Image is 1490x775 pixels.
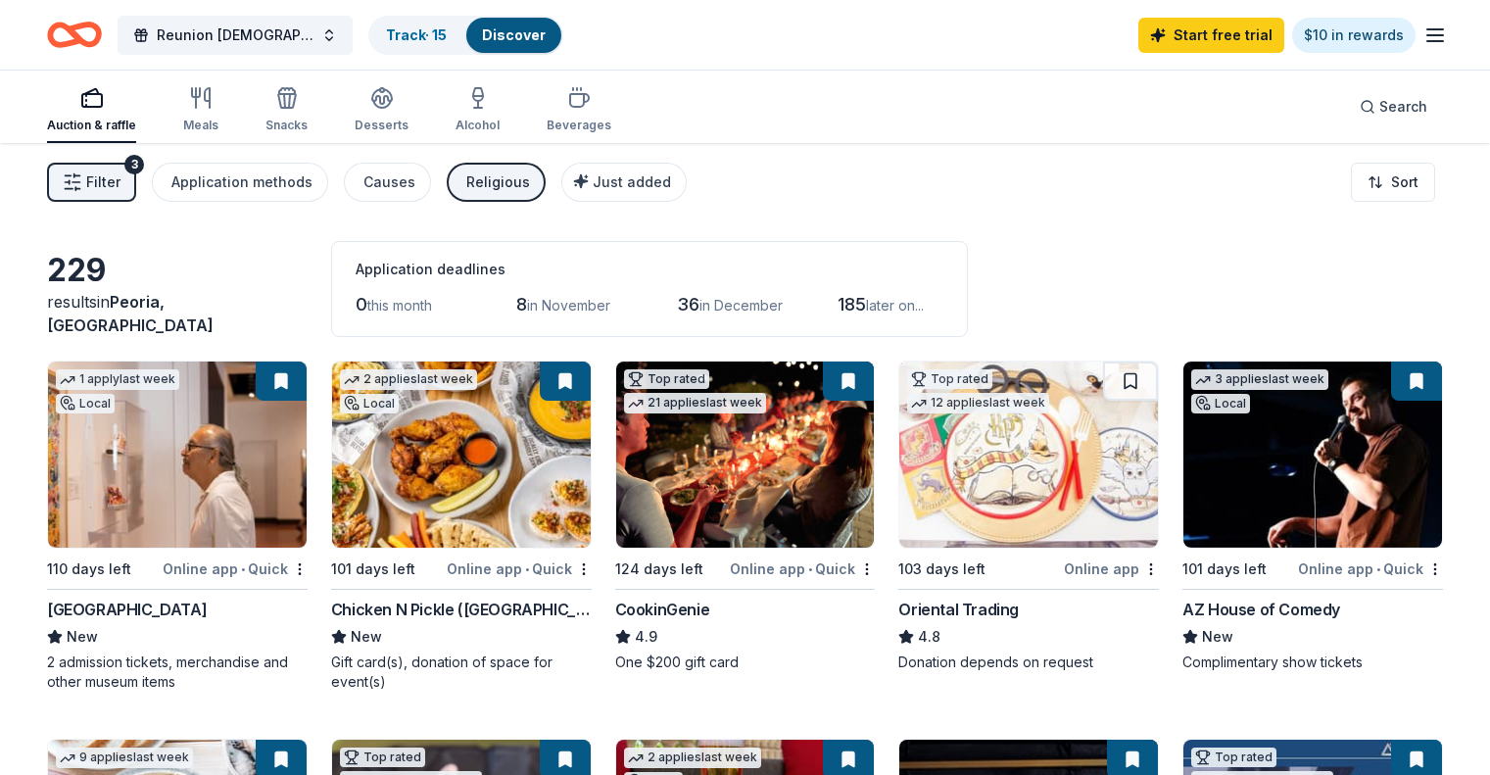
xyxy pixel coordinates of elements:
[898,598,1019,621] div: Oriental Trading
[616,362,875,548] img: Image for CookinGenie
[1182,361,1443,672] a: Image for AZ House of Comedy3 applieslast weekLocal101 days leftOnline app•QuickAZ House of Comed...
[331,557,415,581] div: 101 days left
[1191,394,1250,413] div: Local
[163,557,308,581] div: Online app Quick
[331,653,592,692] div: Gift card(s), donation of space for event(s)
[730,557,875,581] div: Online app Quick
[47,292,214,335] span: in
[124,155,144,174] div: 3
[525,561,529,577] span: •
[447,163,546,202] button: Religious
[47,78,136,143] button: Auction & raffle
[918,625,940,649] span: 4.8
[1391,170,1418,194] span: Sort
[699,297,783,314] span: in December
[47,292,214,335] span: Peoria, [GEOGRAPHIC_DATA]
[1344,87,1443,126] button: Search
[47,118,136,133] div: Auction & raffle
[1376,561,1380,577] span: •
[456,78,500,143] button: Alcohol
[561,163,687,202] button: Just added
[265,118,308,133] div: Snacks
[265,78,308,143] button: Snacks
[615,557,703,581] div: 124 days left
[47,653,308,692] div: 2 admission tickets, merchandise and other museum items
[340,394,399,413] div: Local
[1182,653,1443,672] div: Complimentary show tickets
[356,258,943,281] div: Application deadlines
[1298,557,1443,581] div: Online app Quick
[624,748,761,768] div: 2 applies last week
[48,362,307,548] img: Image for Heard Museum
[547,118,611,133] div: Beverages
[1191,369,1328,390] div: 3 applies last week
[331,361,592,692] a: Image for Chicken N Pickle (Glendale)2 applieslast weekLocal101 days leftOnline app•QuickChicken ...
[386,26,447,43] a: Track· 15
[1182,557,1267,581] div: 101 days left
[332,362,591,548] img: Image for Chicken N Pickle (Glendale)
[1379,95,1427,119] span: Search
[47,290,308,337] div: results
[152,163,328,202] button: Application methods
[907,393,1049,413] div: 12 applies last week
[183,118,218,133] div: Meals
[615,361,876,672] a: Image for CookinGenieTop rated21 applieslast week124 days leftOnline app•QuickCookinGenie4.9One $...
[86,170,120,194] span: Filter
[47,598,207,621] div: [GEOGRAPHIC_DATA]
[118,16,353,55] button: Reunion [DEMOGRAPHIC_DATA] Children's and Student Ministry Pie and Silent Auction
[899,362,1158,548] img: Image for Oriental Trading
[340,748,425,767] div: Top rated
[171,170,312,194] div: Application methods
[615,653,876,672] div: One $200 gift card
[1292,18,1416,53] a: $10 in rewards
[344,163,431,202] button: Causes
[368,16,563,55] button: Track· 15Discover
[677,294,699,315] span: 36
[456,118,500,133] div: Alcohol
[447,557,592,581] div: Online app Quick
[355,78,409,143] button: Desserts
[1064,557,1159,581] div: Online app
[907,369,992,389] div: Top rated
[56,394,115,413] div: Local
[624,393,766,413] div: 21 applies last week
[624,369,709,389] div: Top rated
[1191,748,1276,767] div: Top rated
[808,561,812,577] span: •
[898,557,985,581] div: 103 days left
[340,369,477,390] div: 2 applies last week
[47,557,131,581] div: 110 days left
[1138,18,1284,53] a: Start free trial
[1202,625,1233,649] span: New
[866,297,924,314] span: later on...
[351,625,382,649] span: New
[241,561,245,577] span: •
[635,625,657,649] span: 4.9
[1183,362,1442,548] img: Image for AZ House of Comedy
[482,26,546,43] a: Discover
[466,170,530,194] div: Religious
[183,78,218,143] button: Meals
[838,294,866,315] span: 185
[615,598,710,621] div: CookinGenie
[331,598,592,621] div: Chicken N Pickle ([GEOGRAPHIC_DATA])
[367,297,432,314] span: this month
[516,294,527,315] span: 8
[56,748,193,768] div: 9 applies last week
[1182,598,1340,621] div: AZ House of Comedy
[898,361,1159,672] a: Image for Oriental TradingTop rated12 applieslast week103 days leftOnline appOriental Trading4.8D...
[356,294,367,315] span: 0
[898,653,1159,672] div: Donation depends on request
[363,170,415,194] div: Causes
[547,78,611,143] button: Beverages
[47,251,308,290] div: 229
[67,625,98,649] span: New
[527,297,610,314] span: in November
[355,118,409,133] div: Desserts
[56,369,179,390] div: 1 apply last week
[593,173,671,190] span: Just added
[47,163,136,202] button: Filter3
[47,361,308,692] a: Image for Heard Museum1 applylast weekLocal110 days leftOnline app•Quick[GEOGRAPHIC_DATA]New2 adm...
[157,24,313,47] span: Reunion [DEMOGRAPHIC_DATA] Children's and Student Ministry Pie and Silent Auction
[1351,163,1435,202] button: Sort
